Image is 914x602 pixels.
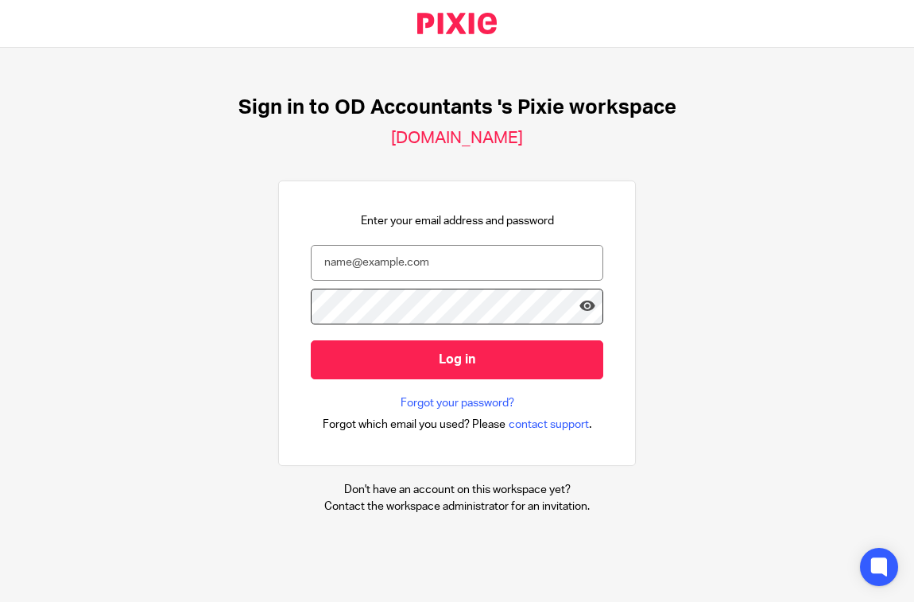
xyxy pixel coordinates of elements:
[311,340,603,379] input: Log in
[311,245,603,281] input: name@example.com
[238,95,676,120] h1: Sign in to OD Accountants 's Pixie workspace
[361,213,554,229] p: Enter your email address and password
[324,499,590,515] p: Contact the workspace administrator for an invitation.
[323,417,505,433] span: Forgot which email you used? Please
[391,128,523,149] h2: [DOMAIN_NAME]
[401,395,514,411] a: Forgot your password?
[509,417,589,433] span: contact support
[324,482,590,498] p: Don't have an account on this workspace yet?
[323,415,592,433] div: .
